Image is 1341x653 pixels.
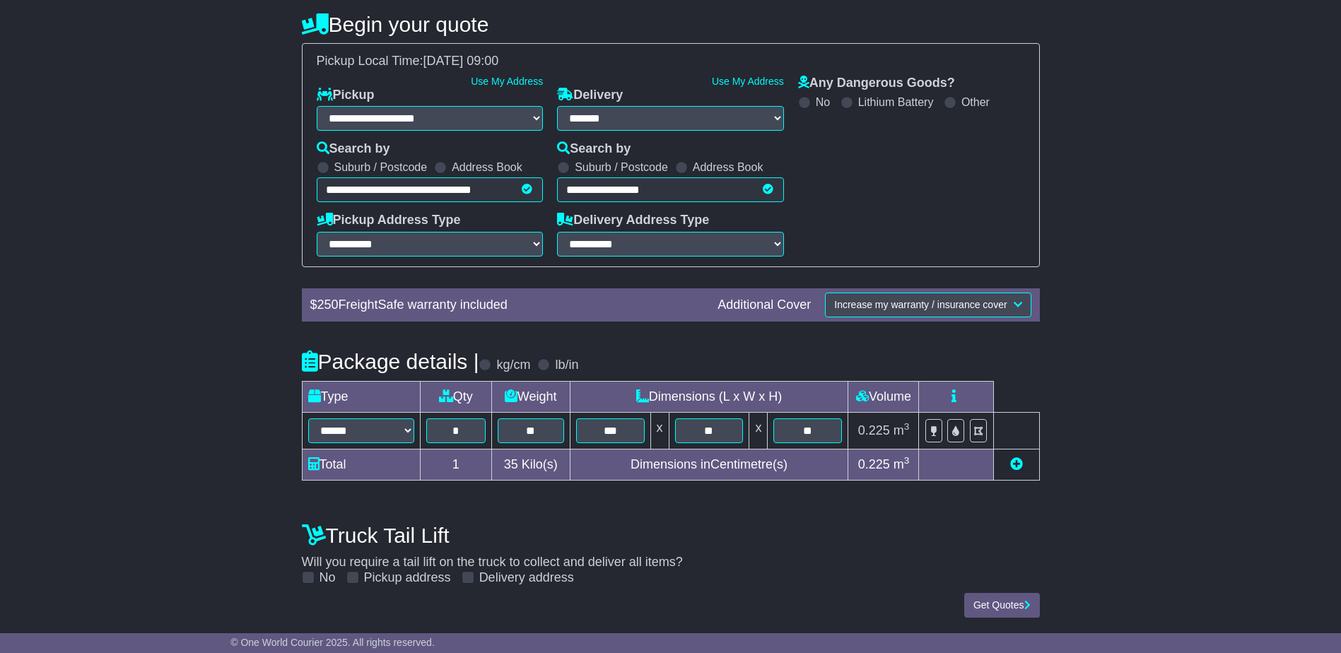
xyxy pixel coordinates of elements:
label: Suburb / Postcode [575,160,668,174]
span: © One World Courier 2025. All rights reserved. [230,637,435,648]
div: $ FreightSafe warranty included [303,298,711,313]
span: 0.225 [858,423,890,437]
td: x [650,412,669,449]
a: Add new item [1010,457,1023,471]
button: Increase my warranty / insurance cover [825,293,1031,317]
td: Dimensions in Centimetre(s) [570,449,848,480]
label: Search by [317,141,390,157]
span: Increase my warranty / insurance cover [834,299,1007,310]
a: Use My Address [712,76,784,87]
h4: Truck Tail Lift [302,524,1040,547]
td: Type [302,381,420,412]
label: Any Dangerous Goods? [798,76,955,91]
label: Delivery Address Type [557,213,709,228]
td: Dimensions (L x W x H) [570,381,848,412]
label: Delivery [557,88,623,103]
td: Volume [848,381,919,412]
h4: Begin your quote [302,13,1040,36]
span: 35 [504,457,518,471]
label: No [816,95,830,109]
label: Address Book [693,160,763,174]
div: Will you require a tail lift on the truck to collect and deliver all items? [295,517,1047,586]
label: lb/in [555,358,578,373]
label: Pickup Address Type [317,213,461,228]
label: Pickup address [364,570,451,586]
label: kg/cm [496,358,530,373]
sup: 3 [904,421,910,432]
td: x [749,412,768,449]
div: Additional Cover [710,298,818,313]
label: Lithium Battery [858,95,934,109]
label: Search by [557,141,631,157]
span: m [894,457,910,471]
td: Total [302,449,420,480]
td: Weight [491,381,570,412]
td: Kilo(s) [491,449,570,480]
label: No [320,570,336,586]
button: Get Quotes [964,593,1040,618]
span: [DATE] 09:00 [423,54,499,68]
span: 250 [317,298,339,312]
sup: 3 [904,455,910,466]
span: 0.225 [858,457,890,471]
div: Pickup Local Time: [310,54,1032,69]
td: Qty [420,381,491,412]
label: Suburb / Postcode [334,160,428,174]
span: m [894,423,910,437]
a: Use My Address [471,76,543,87]
label: Other [961,95,990,109]
label: Pickup [317,88,375,103]
h4: Package details | [302,350,479,373]
label: Address Book [452,160,522,174]
label: Delivery address [479,570,574,586]
td: 1 [420,449,491,480]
